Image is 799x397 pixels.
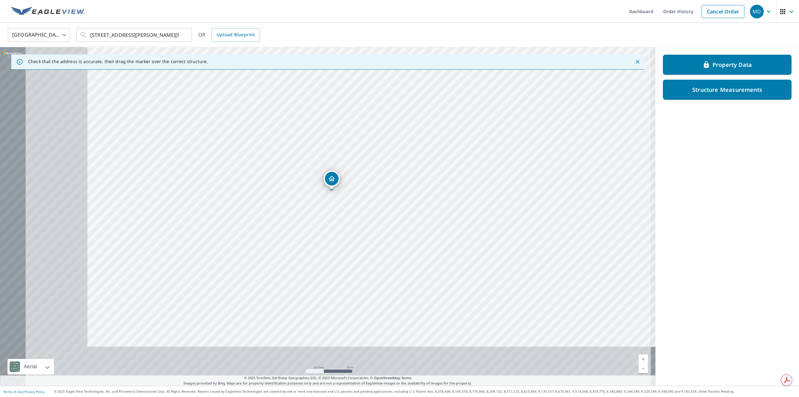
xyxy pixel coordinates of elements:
[3,390,45,394] p: |
[8,26,70,44] div: [GEOGRAPHIC_DATA]
[3,390,22,394] a: Terms of Use
[22,359,39,375] div: Aerial
[90,26,179,44] input: Search by address or latitude-longitude
[692,86,762,93] p: Structure Measurements
[324,171,340,190] div: Dropped pin, building 1, Residential property, 1400 E Mowry Dr Homestead, FL 33033
[702,5,744,18] a: Cancel Order
[639,355,648,364] a: Current Level 18, Zoom In
[7,359,54,375] div: Aerial
[750,5,764,18] div: MD
[54,389,796,394] p: © 2025 Eagle View Technologies, Inc. and Pictometry International Corp. All Rights Reserved. Repo...
[634,58,642,66] button: Close
[244,375,412,381] span: © 2025 TomTom, Earthstar Geographics SIO, © 2025 Microsoft Corporation, ©
[374,375,400,380] a: OpenStreetMap
[713,61,752,68] p: Property Data
[28,59,208,64] p: Check that the address is accurate, then drag the marker over the correct structure.
[198,28,260,42] div: OR
[639,364,648,373] a: Current Level 18, Zoom Out
[24,390,45,394] a: Privacy Policy
[11,7,85,16] img: EV Logo
[401,375,412,380] a: Terms
[217,31,255,39] span: Upload Blueprint
[212,28,260,42] a: Upload Blueprint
